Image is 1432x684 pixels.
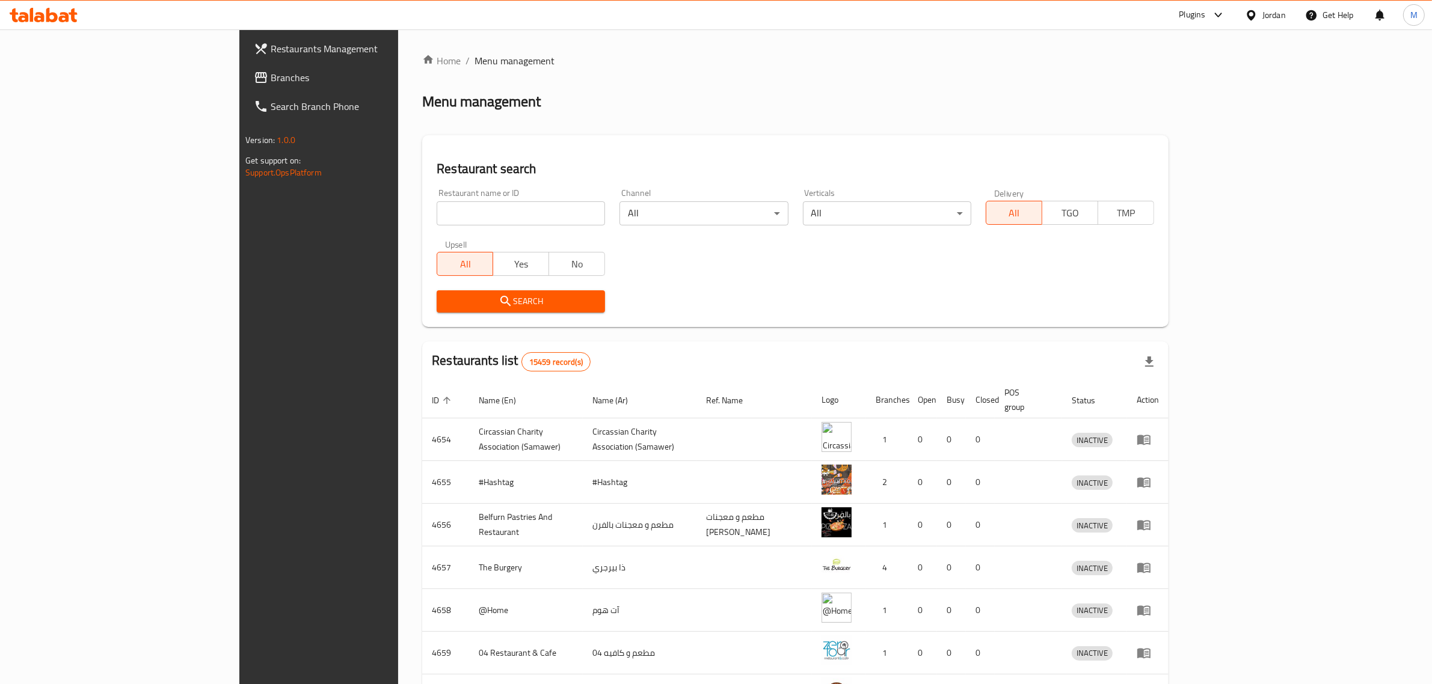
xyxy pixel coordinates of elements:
[822,465,852,495] img: #Hashtag
[244,34,479,63] a: Restaurants Management
[446,294,595,309] span: Search
[908,632,937,674] td: 0
[1072,433,1113,447] div: INACTIVE
[937,504,966,546] td: 0
[479,393,532,408] span: Name (En)
[966,382,995,418] th: Closed
[812,382,866,418] th: Logo
[469,461,583,504] td: #Hashtag
[803,201,971,225] div: All
[986,201,1042,225] button: All
[437,252,493,276] button: All
[244,63,479,92] a: Branches
[908,461,937,504] td: 0
[822,593,852,623] img: @Home
[245,153,301,168] span: Get support on:
[1072,519,1113,533] span: INACTIVE
[866,418,908,461] td: 1
[908,504,937,546] td: 0
[244,92,479,121] a: Search Branch Phone
[1072,561,1113,575] div: INACTIVE
[822,550,852,580] img: The Burgery
[966,418,995,461] td: 0
[469,546,583,589] td: The Burgery
[966,504,995,546] td: 0
[706,393,758,408] span: Ref. Name
[271,41,469,56] span: Restaurants Management
[493,252,549,276] button: Yes
[583,589,696,632] td: آت هوم
[1262,8,1286,22] div: Jordan
[498,255,544,273] span: Yes
[908,589,937,632] td: 0
[554,255,600,273] span: No
[549,252,605,276] button: No
[1072,476,1113,490] span: INACTIVE
[521,352,591,371] div: Total records count
[937,589,966,632] td: 0
[1047,204,1093,222] span: TGO
[1137,518,1159,532] div: Menu
[432,393,455,408] span: ID
[1004,385,1048,414] span: POS group
[966,461,995,504] td: 0
[277,132,295,148] span: 1.0.0
[937,382,966,418] th: Busy
[866,589,908,632] td: 1
[583,632,696,674] td: مطعم و كافيه 04
[966,546,995,589] td: 0
[437,201,605,225] input: Search for restaurant name or ID..
[422,53,1169,68] nav: breadcrumb
[908,418,937,461] td: 0
[271,99,469,114] span: Search Branch Phone
[437,290,605,313] button: Search
[583,418,696,461] td: ​Circassian ​Charity ​Association​ (Samawer)
[991,204,1037,222] span: All
[966,632,995,674] td: 0
[1137,475,1159,489] div: Menu
[822,422,852,452] img: ​Circassian ​Charity ​Association​ (Samawer)
[1137,603,1159,617] div: Menu
[1137,646,1159,660] div: Menu
[908,546,937,589] td: 0
[822,635,852,665] img: 04 Restaurant & Cafe
[445,240,467,248] label: Upsell
[866,546,908,589] td: 4
[469,418,583,461] td: ​Circassian ​Charity ​Association​ (Samawer)
[1127,382,1169,418] th: Action
[583,546,696,589] td: ذا بيرجري
[1042,201,1098,225] button: TGO
[1103,204,1149,222] span: TMP
[432,352,591,371] h2: Restaurants list
[1179,8,1205,22] div: Plugins
[583,461,696,504] td: #Hashtag
[696,504,812,546] td: مطعم و معجنات [PERSON_NAME]
[619,201,788,225] div: All
[475,53,555,68] span: Menu management
[469,504,583,546] td: Belfurn Pastries And Restaurant
[1137,560,1159,575] div: Menu
[442,255,488,273] span: All
[245,165,322,180] a: Support.OpsPlatform
[583,504,696,546] td: مطعم و معجنات بالفرن
[1072,603,1113,617] span: INACTIVE
[1072,433,1113,447] span: INACTIVE
[1072,393,1111,408] span: Status
[437,160,1154,178] h2: Restaurant search
[1072,561,1113,575] span: INACTIVE
[1098,201,1154,225] button: TMP
[1072,646,1113,661] div: INACTIVE
[1137,432,1159,447] div: Menu
[245,132,275,148] span: Version:
[1072,646,1113,660] span: INACTIVE
[271,70,469,85] span: Branches
[866,461,908,504] td: 2
[1410,8,1418,22] span: M
[592,393,644,408] span: Name (Ar)
[908,382,937,418] th: Open
[822,507,852,537] img: Belfurn Pastries And Restaurant
[422,92,541,111] h2: Menu management
[469,589,583,632] td: @Home
[1135,347,1164,376] div: Export file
